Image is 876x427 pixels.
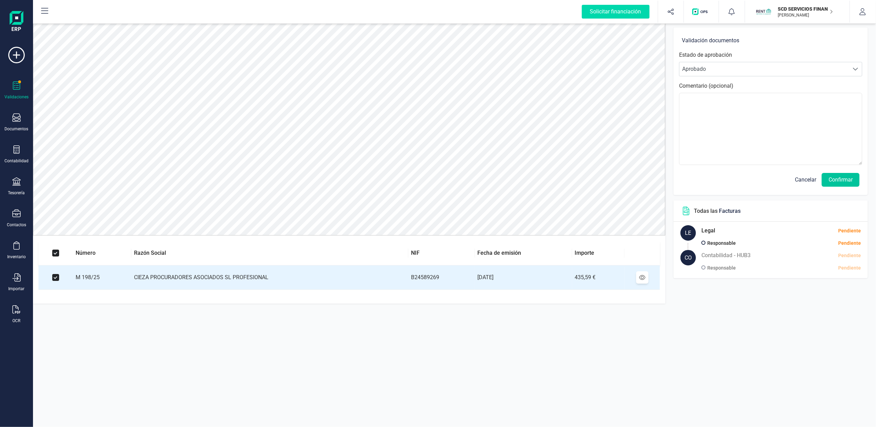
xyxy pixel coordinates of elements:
img: Logo de OPS [692,8,710,15]
div: Validaciones [4,94,29,100]
td: 435,59 € [572,265,624,290]
div: Pendiente [783,264,861,272]
th: Importe [572,241,624,265]
th: Número [73,241,131,265]
td: M 198/25 [73,265,131,290]
span: Cancelar [795,176,816,184]
button: Solicitar financiación [574,1,658,23]
button: Confirmar [822,173,860,187]
p: Todas las [694,207,741,215]
div: LE [680,225,696,241]
h5: Contabilidad - HUB3 [701,250,751,261]
p: [PERSON_NAME] [778,12,833,18]
td: CIEZA PROCURADORES ASOCIADOS SL PROFESIONAL [131,265,408,290]
label: Comentario (opcional) [679,82,733,90]
div: CO [680,250,696,265]
p: Responsable [707,239,736,247]
button: Logo de OPS [688,1,714,23]
img: Logo Finanedi [10,11,23,33]
img: SC [756,4,771,19]
div: Documentos [5,126,29,132]
label: Estado de aprobación [679,51,732,59]
p: SCD SERVICIOS FINANCIEROS SL [778,6,833,12]
td: B24589269 [408,265,475,290]
div: Tesorería [8,190,25,196]
div: Pendiente [838,227,861,234]
th: Fecha de emisión [475,241,572,265]
div: Importar [9,286,25,292]
th: Razón Social [131,241,408,265]
div: OCR [13,318,21,324]
div: Contabilidad [4,158,29,164]
span: Facturas [719,208,741,214]
td: [DATE] [475,265,572,290]
div: Solicitar financiación [582,5,650,19]
div: Contactos [7,222,26,228]
th: NIF [408,241,475,265]
div: Inventario [7,254,26,260]
div: Pendiente [783,240,861,247]
span: Aprobado [679,62,849,76]
p: Responsable [707,264,736,272]
button: SCSCD SERVICIOS FINANCIEROS SL[PERSON_NAME] [753,1,841,23]
div: Pendiente [838,252,861,259]
h5: Legal [701,225,715,236]
h6: Validación documentos [682,36,860,45]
